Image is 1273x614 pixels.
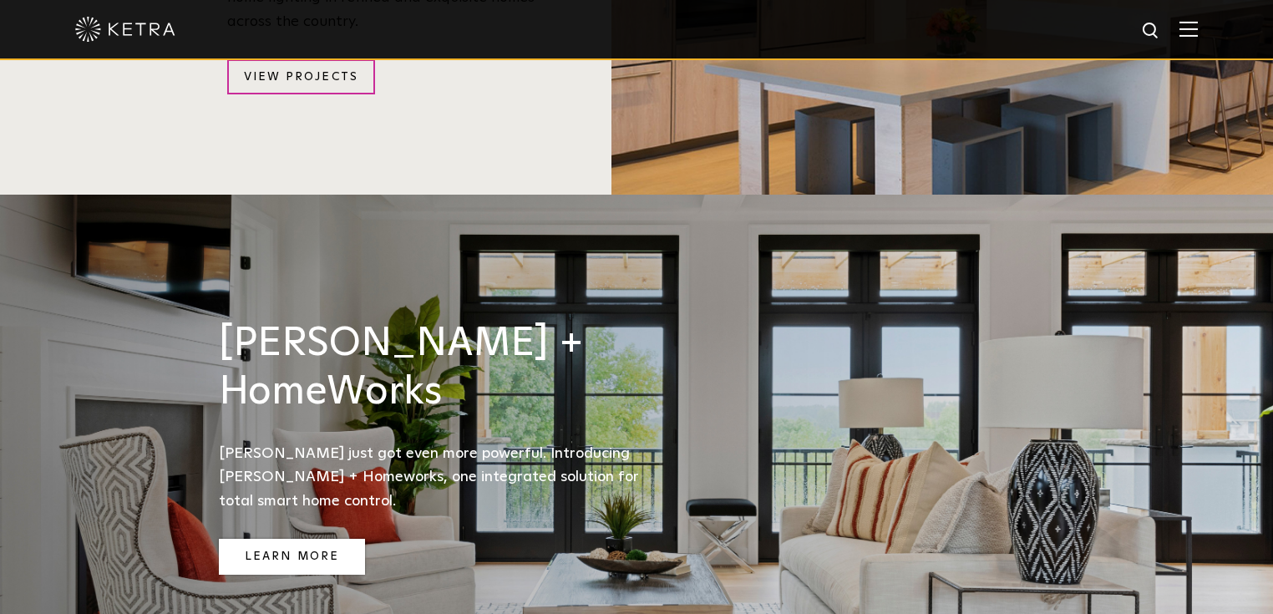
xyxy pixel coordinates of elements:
img: Hamburger%20Nav.svg [1179,21,1198,37]
p: [PERSON_NAME] just got even more powerful. Introducing [PERSON_NAME] + Homeworks, one integrated ... [219,442,653,514]
h3: [PERSON_NAME] + HomeWorks [219,320,653,416]
img: ketra-logo-2019-white [75,17,175,42]
a: Learn More [219,539,365,575]
img: search icon [1141,21,1162,42]
a: View Projects [227,59,375,95]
